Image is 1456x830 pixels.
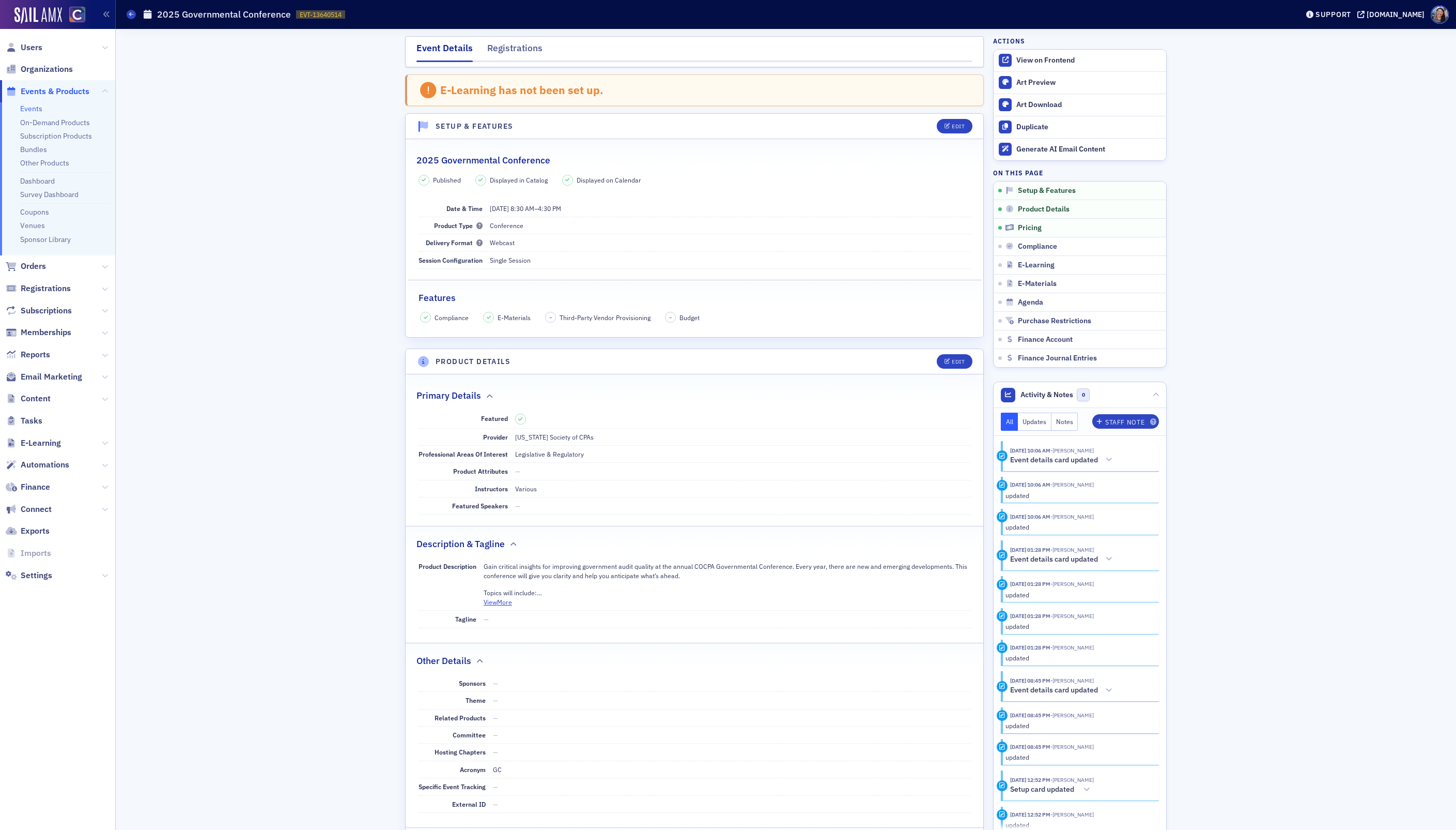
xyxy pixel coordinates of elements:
div: Edit [952,359,965,365]
div: Various [515,484,537,493]
a: Finance [6,481,50,493]
a: Exports [6,525,50,537]
a: Other Products [20,158,69,168]
a: Survey Dashboard [20,190,79,199]
span: Exports [21,525,50,537]
span: Product Description [419,562,476,570]
div: Update [997,611,1008,622]
img: SailAMX [69,7,85,23]
a: Sponsor Library [20,235,71,244]
span: Tiffany Carson [1050,712,1094,719]
a: Email Marketing [6,371,82,383]
span: Conference [490,221,523,230]
span: Compliance [435,313,469,322]
div: Duplicate [1016,123,1161,132]
span: Email Marketing [21,371,82,383]
time: 8:30 AM [510,204,534,213]
span: Settings [21,570,52,581]
div: E-Learning has not been set up. [440,83,603,97]
div: Update [997,710,1008,721]
h5: Event details card updated [1010,555,1098,564]
span: Reports [21,349,50,360]
div: updated [1005,622,1152,631]
a: Subscriptions [6,305,72,316]
div: Activity [997,450,1008,461]
span: Tiffany Carson [1050,546,1094,553]
div: Event Details [416,41,473,62]
span: E-Materials [498,313,531,322]
div: Update [997,742,1008,752]
time: 8/15/2025 01:28 PM [1010,546,1050,553]
span: Tagline [455,615,476,623]
span: Published [433,175,461,185]
span: E-Learning [21,437,61,449]
button: Event details card updated [1010,554,1116,565]
a: Coupons [20,207,49,217]
span: Connect [21,504,52,515]
span: — [493,800,498,808]
span: Date & Time [446,204,483,213]
time: 8/14/2025 08:45 PM [1010,677,1050,684]
a: Art Download [994,94,1166,116]
button: Event details card updated [1010,685,1116,696]
img: SailAMX [14,7,62,24]
span: Related Products [435,714,486,722]
span: Hosting Chapters [435,748,486,756]
span: — [484,615,489,623]
time: 4:30 PM [538,204,561,213]
a: Art Preview [994,72,1166,94]
a: Users [6,42,42,53]
div: Support [1315,10,1351,19]
a: Bundles [20,145,47,154]
div: Update [997,809,1008,820]
span: Tasks [21,415,42,427]
span: Session Configuration [419,256,483,264]
span: Automations [21,459,69,471]
div: Generate AI Email Content [1016,145,1161,154]
time: 8/27/2025 10:06 AM [1010,447,1050,454]
span: Pricing [1018,223,1042,233]
button: Generate AI Email Content [994,138,1166,160]
h4: Setup & Features [436,121,513,132]
a: Connect [6,504,52,515]
a: Automations [6,459,69,471]
button: Setup card updated [1010,784,1094,795]
div: updated [1005,653,1152,662]
time: 8/14/2025 08:45 PM [1010,712,1050,719]
button: Edit [937,119,972,133]
span: — [493,714,498,722]
button: Event details card updated [1010,455,1116,465]
span: Tiffany Carson [1050,513,1094,520]
span: Compliance [1018,242,1057,251]
span: — [515,467,520,475]
a: E-Learning [6,437,61,449]
a: View on Frontend [994,50,1166,71]
span: Setup & Features [1018,186,1076,195]
time: 8/6/2025 12:52 PM [1010,776,1050,783]
span: Orders [21,261,46,272]
button: Staff Note [1092,414,1159,429]
button: Duplicate [994,116,1166,138]
div: [DOMAIN_NAME] [1367,10,1424,19]
span: — [493,696,498,704]
span: Agenda [1018,298,1043,307]
span: [DATE] [490,204,509,213]
div: Edit [952,124,965,129]
span: Sponsors [459,679,486,687]
span: Displayed on Calendar [577,175,641,185]
a: Registrations [6,283,71,294]
h5: Event details card updated [1010,456,1098,465]
span: Content [21,393,51,404]
span: E-Learning [1018,261,1055,270]
button: ViewMore [484,597,512,607]
span: Webcast [490,238,515,247]
div: updated [1005,522,1152,532]
div: Activity [997,550,1008,561]
div: updated [1005,820,1152,829]
div: updated [1005,721,1152,730]
span: Users [21,42,42,53]
span: Delivery Format [426,238,483,247]
span: — [493,731,498,739]
span: Finance Journal Entries [1018,354,1097,363]
span: Tiffany Carson [1050,743,1094,750]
